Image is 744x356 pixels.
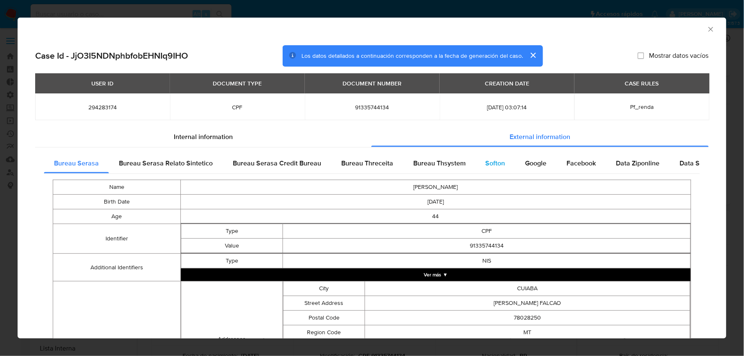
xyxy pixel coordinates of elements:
span: Los datos detallados a continuación corresponden a la fecha de generación del caso. [301,52,523,60]
span: Bureau Serasa Relato Sintetico [119,158,213,168]
td: MT [365,325,690,340]
span: Softon [486,158,505,168]
td: Name [53,180,181,195]
span: Bureau Threceita [341,158,393,168]
td: Postal Code [283,311,365,325]
td: CPF [283,224,691,239]
span: 91335744134 [315,103,430,111]
div: Detailed info [35,127,709,147]
span: [DATE] 03:07:14 [450,103,564,111]
div: Detailed external info [44,153,700,173]
button: cerrar [523,45,543,65]
input: Mostrar datos vacíos [638,52,644,59]
span: 294283174 [45,103,160,111]
span: External information [510,132,570,142]
td: Street Address [283,296,365,311]
td: [DATE] [180,195,691,209]
span: Bureau Serasa [54,158,99,168]
span: Bureau Thsystem [413,158,466,168]
td: [PERSON_NAME] FALCAO [365,296,690,311]
div: CREATION DATE [480,76,534,90]
td: CUIABA [365,281,690,296]
div: CASE RULES [620,76,664,90]
h2: Case Id - JjO3I5NDNphbfobEHNIq9IHO [35,50,188,61]
td: 91335744134 [283,239,691,253]
td: Identifier [53,224,181,254]
td: Value [181,239,283,253]
span: Pf_renda [631,103,654,111]
div: closure-recommendation-modal [18,18,726,338]
span: Mostrar datos vacíos [649,52,709,60]
div: USER ID [87,76,119,90]
button: Expand array [181,268,691,281]
span: CPF [180,103,295,111]
span: Google [525,158,547,168]
span: Facebook [567,158,596,168]
div: DOCUMENT NUMBER [338,76,407,90]
span: Internal information [174,132,233,142]
td: Region Code [283,325,365,340]
div: DOCUMENT TYPE [208,76,267,90]
td: Birth Date [53,195,181,209]
span: Data Ziponline [616,158,660,168]
td: Age [53,209,181,224]
td: 78028250 [365,311,690,325]
td: NIS [283,254,691,268]
td: 44 [180,209,691,224]
td: Type [181,254,283,268]
span: Bureau Serasa Credit Bureau [233,158,321,168]
td: City [283,281,365,296]
td: Additional Identifiers [53,254,181,281]
td: Type [181,224,283,239]
button: Cerrar ventana [707,25,714,33]
span: Data Serpro Pf [680,158,724,168]
td: [PERSON_NAME] [180,180,691,195]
